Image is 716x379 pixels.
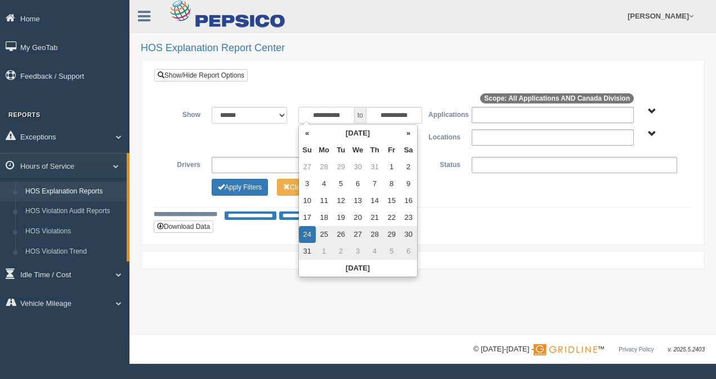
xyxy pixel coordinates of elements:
button: Change Filter Options [212,179,268,196]
td: 29 [333,159,350,175]
td: 30 [350,159,366,175]
td: 4 [366,243,383,260]
th: Fr [383,142,400,159]
th: Tu [333,142,350,159]
td: 14 [366,192,383,209]
button: Change Filter Options [277,179,333,196]
th: Th [366,142,383,159]
td: 20 [350,209,366,226]
td: 13 [350,192,366,209]
td: 5 [333,175,350,192]
label: Applications [423,107,466,120]
span: Scope: All Applications AND Canada Division [480,93,634,103]
td: 17 [299,209,316,226]
th: We [350,142,366,159]
td: 11 [316,192,333,209]
td: 28 [316,159,333,175]
th: » [400,125,417,142]
label: Show [163,107,206,120]
td: 2 [400,159,417,175]
td: 7 [366,175,383,192]
td: 2 [333,243,350,260]
td: 10 [299,192,316,209]
th: Mo [316,142,333,159]
th: « [299,125,316,142]
td: 5 [383,243,400,260]
a: Privacy Policy [619,346,654,353]
a: HOS Violation Trend [20,242,127,262]
td: 31 [366,159,383,175]
td: 8 [383,175,400,192]
td: 6 [350,175,366,192]
a: Show/Hide Report Options [154,69,248,82]
th: [DATE] [299,260,417,277]
td: 23 [400,209,417,226]
td: 6 [400,243,417,260]
td: 26 [333,226,350,243]
span: v. 2025.5.2403 [668,346,705,353]
img: Gridline [534,344,597,355]
td: 30 [400,226,417,243]
td: 27 [350,226,366,243]
th: Su [299,142,316,159]
td: 24 [299,226,316,243]
span: to [355,107,366,124]
td: 18 [316,209,333,226]
h2: HOS Explanation Report Center [141,43,705,54]
td: 15 [383,192,400,209]
button: Download Data [154,220,213,233]
td: 3 [299,175,316,192]
td: 12 [333,192,350,209]
td: 9 [400,175,417,192]
th: Sa [400,142,417,159]
a: HOS Violation Audit Reports [20,201,127,222]
div: © [DATE]-[DATE] - ™ [473,344,705,355]
td: 21 [366,209,383,226]
td: 4 [316,175,333,192]
td: 28 [366,226,383,243]
td: 1 [383,159,400,175]
a: HOS Explanation Reports [20,182,127,202]
label: Status [423,157,466,170]
td: 31 [299,243,316,260]
td: 1 [316,243,333,260]
td: 16 [400,192,417,209]
a: HOS Violations [20,222,127,242]
td: 19 [333,209,350,226]
td: 3 [350,243,366,260]
td: 22 [383,209,400,226]
label: Drivers [163,157,206,170]
th: [DATE] [316,125,400,142]
label: Locations [423,129,466,143]
td: 27 [299,159,316,175]
td: 29 [383,226,400,243]
td: 25 [316,226,333,243]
